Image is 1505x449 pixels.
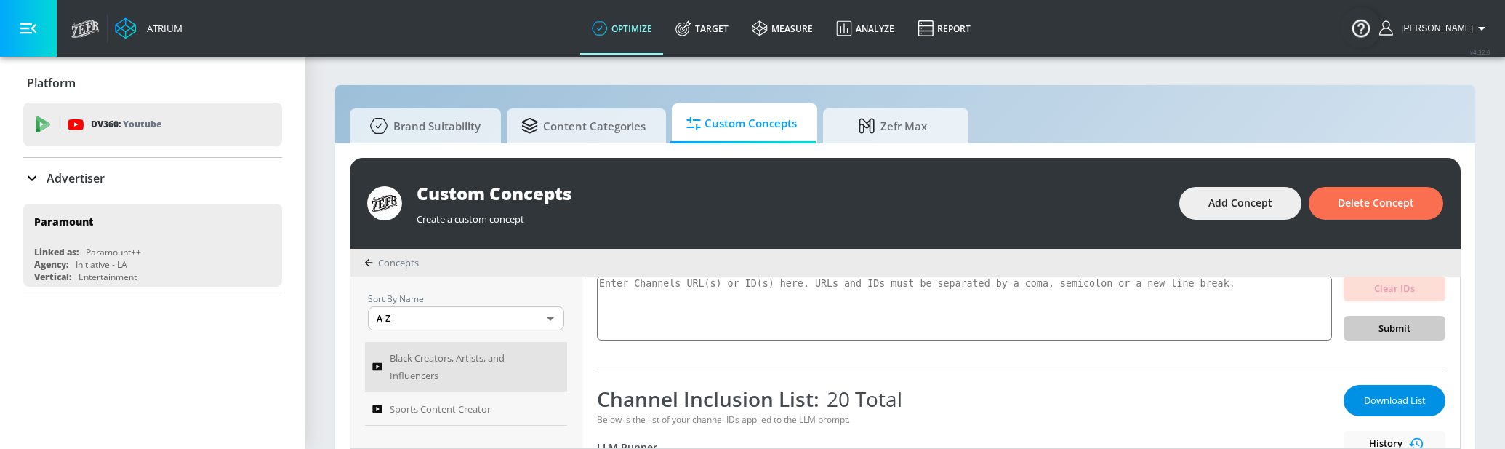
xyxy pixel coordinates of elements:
[34,246,79,258] div: Linked as:
[1470,48,1490,56] span: v 4.32.0
[368,306,564,330] div: A-Z
[86,246,141,258] div: Paramount++
[123,116,161,132] p: Youtube
[521,108,646,143] span: Content Categories
[47,170,105,186] p: Advertiser
[34,271,71,283] div: Vertical:
[365,392,567,426] a: Sports Content Creator
[34,258,68,271] div: Agency:
[1379,20,1490,37] button: [PERSON_NAME]
[819,385,902,413] span: 20 Total
[390,349,540,384] span: Black Creators, Artists, and Influencers
[364,108,481,143] span: Brand Suitability
[79,271,137,283] div: Entertainment
[23,204,282,287] div: ParamountLinked as:Paramount++Agency:Initiative - LAVertical:Entertainment
[417,181,1165,205] div: Custom Concepts
[906,2,982,55] a: Report
[91,116,161,132] p: DV360:
[23,63,282,103] div: Platform
[115,17,182,39] a: Atrium
[378,256,419,269] span: Concepts
[838,108,948,143] span: Zefr Max
[1338,194,1414,212] span: Delete Concept
[1309,187,1443,220] button: Delete Concept
[27,75,76,91] p: Platform
[597,385,1332,413] div: Channel Inclusion List:
[390,400,491,418] span: Sports Content Creator
[34,215,93,229] div: Paramount
[1341,7,1381,48] button: Open Resource Center
[365,342,567,392] a: Black Creators, Artists, and Influencers
[1344,276,1445,301] button: Clear IDs
[597,413,1332,426] div: Below is the list of your channel IDs applied to the LLM prompt.
[824,2,906,55] a: Analyze
[364,256,419,269] div: Concepts
[1355,280,1434,297] span: Clear IDs
[1179,187,1301,220] button: Add Concept
[686,106,797,141] span: Custom Concepts
[417,205,1165,226] div: Create a custom concept
[23,103,282,146] div: DV360: Youtube
[141,22,182,35] div: Atrium
[76,258,127,271] div: Initiative - LA
[1358,392,1431,409] span: Download List
[23,158,282,199] div: Advertiser
[1208,194,1272,212] span: Add Concept
[368,291,564,306] p: Sort By Name
[740,2,824,55] a: measure
[580,2,664,55] a: optimize
[1344,385,1445,416] button: Download List
[664,2,740,55] a: Target
[1395,23,1473,33] span: login as: lekhraj.bhadava@zefr.com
